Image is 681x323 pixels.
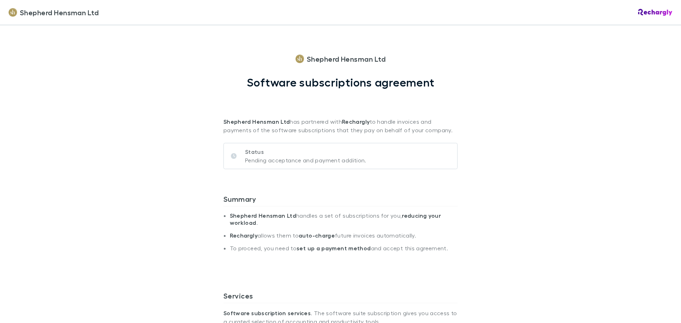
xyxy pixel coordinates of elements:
strong: reducing your workload [230,212,441,226]
li: To proceed, you need to and accept this agreement. [230,245,458,257]
strong: Rechargly [342,118,370,125]
h3: Services [223,291,458,303]
span: Shepherd Hensman Ltd [307,54,386,64]
span: Shepherd Hensman Ltd [20,7,99,18]
p: Pending acceptance and payment addition. [245,156,366,165]
h3: Summary [223,195,458,206]
strong: Software subscription services [223,310,311,317]
img: Rechargly Logo [638,9,672,16]
img: Shepherd Hensman Ltd's Logo [295,55,304,63]
strong: set up a payment method [297,245,371,252]
p: has partnered with to handle invoices and payments of the software subscriptions that they pay on... [223,89,458,134]
strong: Rechargly [230,232,258,239]
li: handles a set of subscriptions for you, . [230,212,458,232]
p: Status [245,147,366,156]
li: allows them to future invoices automatically. [230,232,458,245]
strong: Shepherd Hensman Ltd [230,212,296,219]
strong: Shepherd Hensman Ltd [223,118,290,125]
h1: Software subscriptions agreement [247,76,434,89]
img: Shepherd Hensman Ltd's Logo [9,8,17,17]
strong: auto-charge [299,232,335,239]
